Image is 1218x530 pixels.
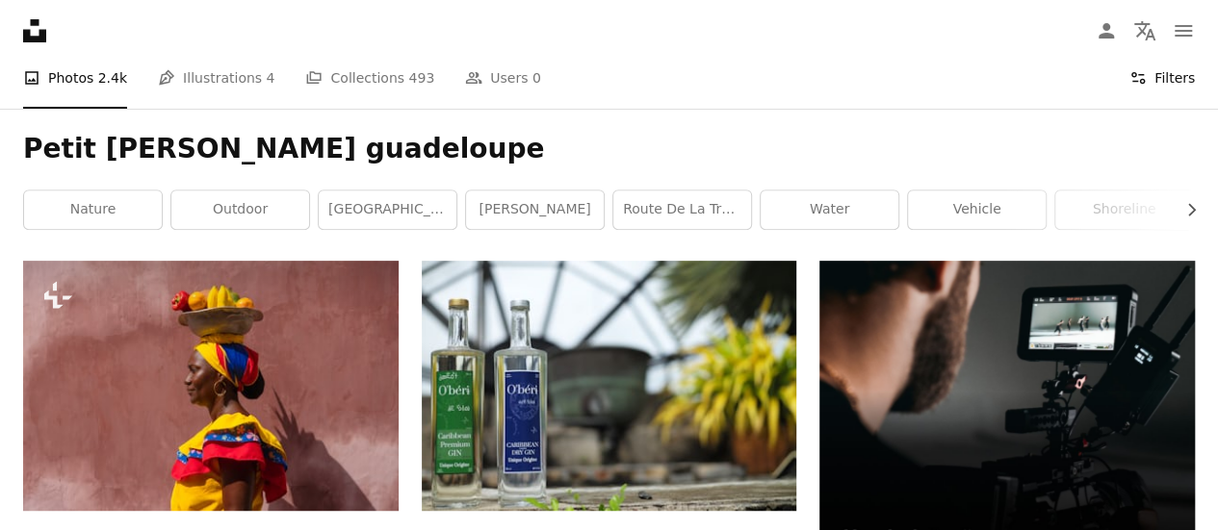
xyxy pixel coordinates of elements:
[23,19,46,42] a: Home — Unsplash
[408,67,434,88] span: 493
[465,47,541,109] a: Users 0
[24,190,162,229] a: nature
[908,190,1046,229] a: vehicle
[1129,47,1195,109] button: Filters
[1087,12,1126,50] a: Log in / Sign up
[319,190,456,229] a: [GEOGRAPHIC_DATA]
[613,190,751,229] a: route de la traversee
[1055,190,1193,229] a: shoreline
[23,132,1195,166] h1: Petit [PERSON_NAME] guadeloupe
[466,190,604,229] a: [PERSON_NAME]
[1126,12,1164,50] button: Language
[23,261,399,511] img: A woman carrying a tray of fruit on her head
[171,190,309,229] a: outdoor
[267,67,275,88] span: 4
[422,377,797,394] a: blue and white labeled bottle
[761,190,898,229] a: water
[305,47,434,109] a: Collections 493
[158,47,274,109] a: Illustrations 4
[1174,190,1195,229] button: scroll list to the right
[1164,12,1203,50] button: Menu
[23,377,399,394] a: A woman carrying a tray of fruit on her head
[532,67,541,88] span: 0
[422,261,797,511] img: blue and white labeled bottle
